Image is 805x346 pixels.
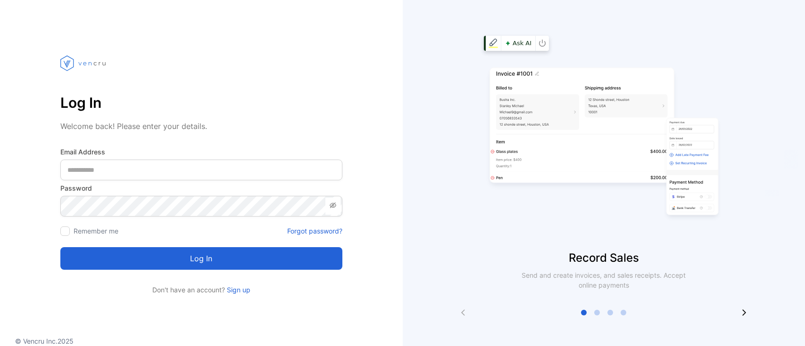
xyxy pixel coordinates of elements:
p: Send and create invoices, and sales receipts. Accept online payments [513,270,694,290]
a: Sign up [225,286,250,294]
p: Welcome back! Please enter your details. [60,121,342,132]
img: slider image [486,38,722,249]
a: Forgot password? [287,226,342,236]
label: Email Address [60,147,342,157]
img: vencru logo [60,38,108,89]
button: Log in [60,247,342,270]
p: Don't have an account? [60,285,342,295]
label: Password [60,183,342,193]
p: Log In [60,91,342,114]
label: Remember me [74,227,118,235]
span: Ask AI [503,37,533,49]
